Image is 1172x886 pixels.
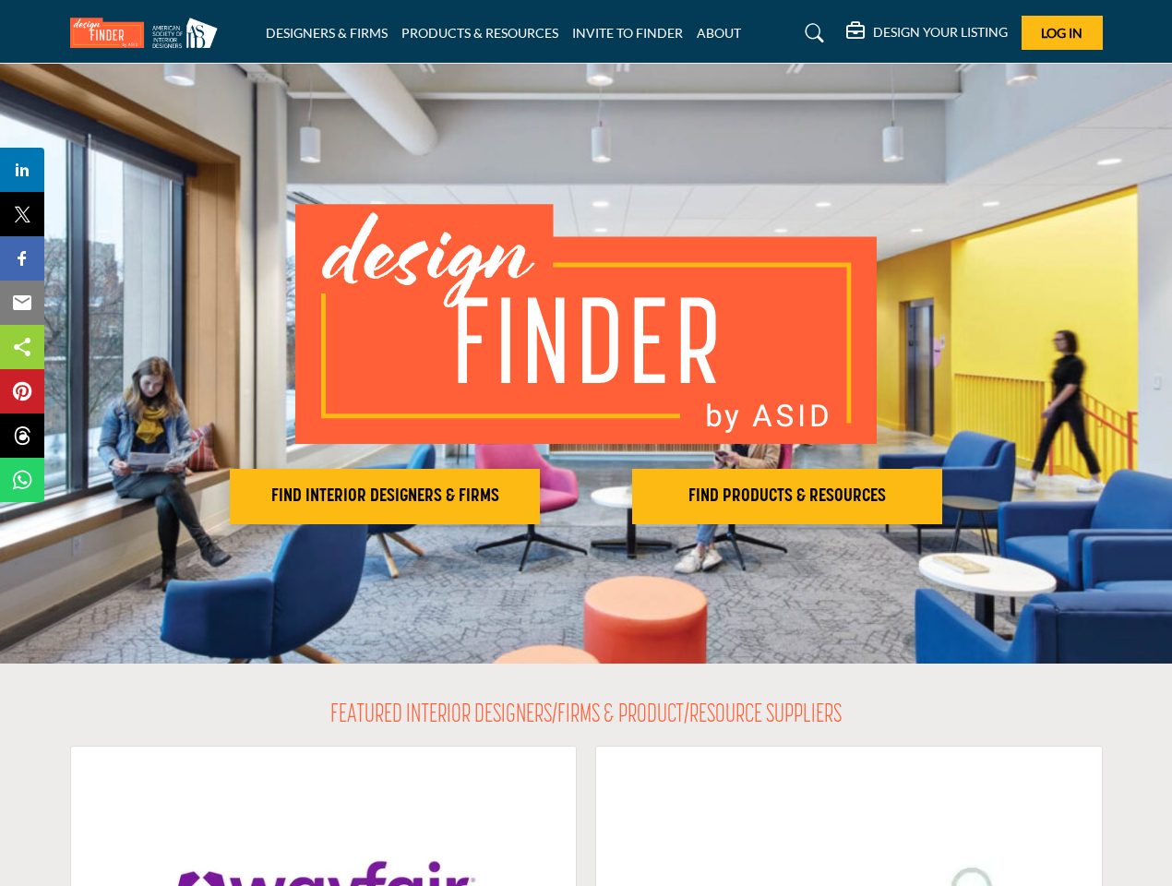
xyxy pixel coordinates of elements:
h2: FIND PRODUCTS & RESOURCES [638,485,937,508]
button: FIND INTERIOR DESIGNERS & FIRMS [230,469,540,524]
h5: DESIGN YOUR LISTING [873,24,1008,41]
a: Search [787,18,836,48]
button: Log In [1022,16,1103,50]
h2: FIND INTERIOR DESIGNERS & FIRMS [235,485,534,508]
a: ABOUT [697,25,741,41]
div: DESIGN YOUR LISTING [846,22,1008,44]
img: Site Logo [70,18,227,48]
a: INVITE TO FINDER [572,25,683,41]
a: PRODUCTS & RESOURCES [401,25,558,41]
button: FIND PRODUCTS & RESOURCES [632,469,942,524]
img: image [295,204,877,444]
h2: FEATURED INTERIOR DESIGNERS/FIRMS & PRODUCT/RESOURCE SUPPLIERS [330,700,842,732]
a: DESIGNERS & FIRMS [266,25,388,41]
span: Log In [1041,25,1082,41]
